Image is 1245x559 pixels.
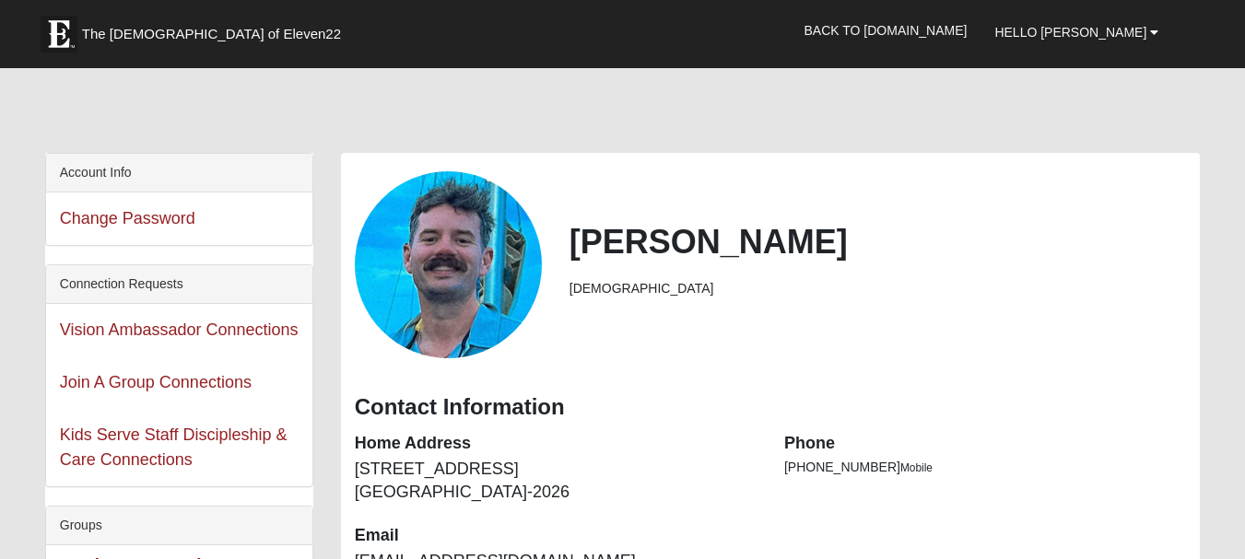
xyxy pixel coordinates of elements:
[60,373,252,391] a: Join A Group Connections
[41,16,77,52] img: Eleven22 logo
[60,425,288,469] a: Kids Serve Staff Discipleship & Care Connections
[46,507,312,545] div: Groups
[46,154,312,192] div: Account Info
[570,279,1186,298] li: [DEMOGRAPHIC_DATA]
[82,25,341,43] span: The [DEMOGRAPHIC_DATA] of Eleven22
[570,222,1186,262] h2: [PERSON_NAME]
[900,461,933,474] span: Mobile
[355,394,1187,421] h3: Contact Information
[60,320,299,339] a: Vision Ambassador Connections
[31,6,400,52] a: The [DEMOGRAPHIC_DATA] of Eleven22
[355,432,757,456] dt: Home Address
[60,209,195,227] a: Change Password
[784,432,1186,456] dt: Phone
[791,7,981,53] a: Back to [DOMAIN_NAME]
[355,524,757,548] dt: Email
[46,265,312,304] div: Connection Requests
[355,171,542,358] a: View Fullsize Photo
[981,9,1172,55] a: Hello [PERSON_NAME]
[784,458,1186,477] li: [PHONE_NUMBER]
[994,25,1146,40] span: Hello [PERSON_NAME]
[355,458,757,505] dd: [STREET_ADDRESS] [GEOGRAPHIC_DATA]-2026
